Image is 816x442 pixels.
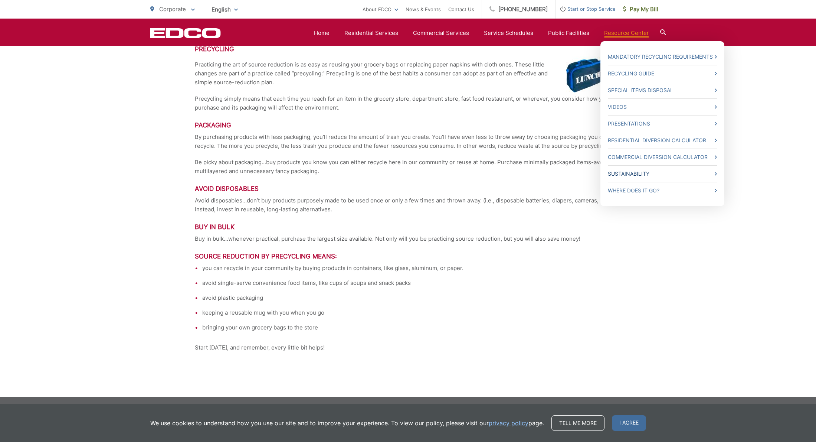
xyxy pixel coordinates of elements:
a: News & Events [406,5,441,14]
li: avoid single-serve convenience food items, like cups of soups and snack packs [202,279,622,287]
span: Pay My Bill [623,5,658,14]
li: bringing your own grocery bags to the store [202,323,622,332]
a: privacy policy [489,419,528,428]
p: By purchasing products with less packaging, you’ll reduce the amount of trash you create. You’ll ... [195,133,622,150]
span: I agree [612,415,646,431]
p: Precycling simply means that each time you reach for an item in the grocery store, department sto... [195,94,622,112]
li: avoid plastic packaging [202,293,622,302]
h3: Source reduction by precycling means: [195,253,622,260]
h3: Avoid Disposables [195,185,622,192]
img: Lunch Bag [566,56,622,93]
a: EDCD logo. Return to the homepage. [150,28,221,38]
a: Where Does it Go? [608,186,717,195]
a: About EDCO [363,5,398,14]
a: Presentations [608,119,717,128]
li: you can recycle in your community by buying products in containers, like glass, aluminum, or paper. [202,264,622,273]
a: Tell me more [551,415,604,431]
p: Practicing the art of source reduction is as easy as reusing your grocery bags or replacing paper... [195,60,622,87]
span: Corporate [159,6,186,13]
p: We use cookies to understand how you use our site and to improve your experience. To view our pol... [150,419,544,428]
a: Contact Us [448,5,474,14]
a: Videos [608,103,717,111]
a: Residential Diversion Calculator [608,136,717,145]
a: Service Schedules [484,29,533,38]
a: Commercial Diversion Calculator [608,153,717,162]
a: Special Items Disposal [608,86,717,95]
span: English [206,3,243,16]
a: Commercial Services [413,29,469,38]
p: Avoid disposables…don’t buy products purposely made to be used once or only a few times and throw... [195,196,622,214]
a: Home [314,29,330,38]
a: Residential Services [344,29,398,38]
a: Mandatory Recycling Requirements [608,52,717,61]
h3: Packaging [195,121,622,129]
h3: Precycling [195,45,622,53]
p: Buy in bulk…whenever practical, purchase the largest size available. Not only will you be practic... [195,234,622,243]
a: Sustainability [608,169,717,178]
a: Recycling Guide [608,69,717,78]
p: Be picky about packaging…buy products you know you can either recycle here in our community or re... [195,158,622,176]
a: Resource Center [604,29,649,38]
li: keeping a reusable mug with you when you go [202,308,622,317]
h3: Buy in Bulk [195,223,622,231]
p: Start [DATE], and remember, every little bit helps! [195,343,622,352]
a: Public Facilities [548,29,589,38]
